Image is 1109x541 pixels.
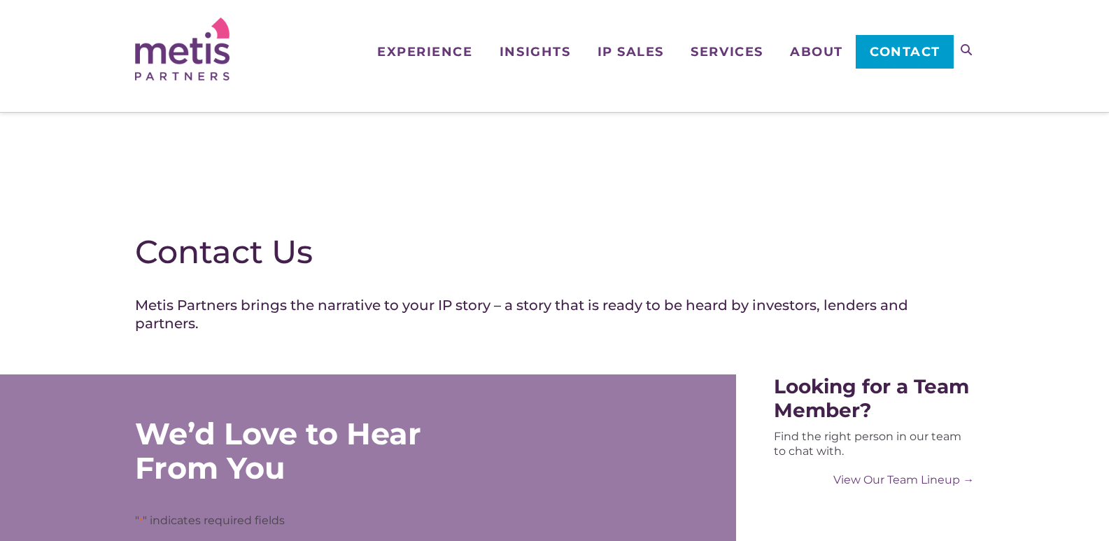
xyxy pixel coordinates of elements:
[135,232,975,272] h1: Contact Us
[790,45,843,58] span: About
[774,472,974,487] a: View Our Team Lineup →
[135,17,229,80] img: Metis Partners
[774,374,974,422] div: Looking for a Team Member?
[500,45,570,58] span: Insights
[135,416,506,485] div: We’d Love to Hear From You
[691,45,763,58] span: Services
[135,296,975,332] h4: Metis Partners brings the narrative to your IP story – a story that is ready to be heard by inves...
[774,429,974,458] div: Find the right person in our team to chat with.
[377,45,472,58] span: Experience
[870,45,940,58] span: Contact
[135,513,708,528] p: " " indicates required fields
[598,45,664,58] span: IP Sales
[856,35,953,69] a: Contact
